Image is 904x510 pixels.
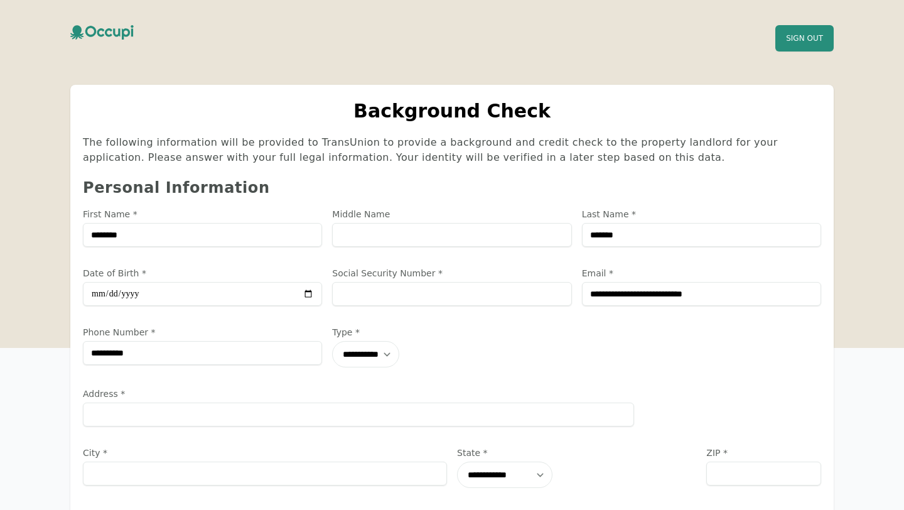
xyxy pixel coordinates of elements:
[83,135,821,165] div: The following information will be provided to TransUnion to provide a background and credit check...
[332,326,509,339] label: Type *
[83,179,270,197] span: Personal Information
[706,447,821,459] label: ZIP *
[83,267,322,279] label: Date of Birth *
[582,267,821,279] label: Email *
[332,208,571,220] label: Middle Name
[332,267,571,279] label: Social Security Number *
[83,326,322,339] label: Phone Number *
[83,447,447,459] label: City *
[83,100,821,122] h1: Background Check
[582,208,821,220] label: Last Name *
[775,25,834,52] button: Sign Out
[83,208,322,220] label: First Name *
[457,447,696,459] label: State *
[83,388,634,400] label: Address *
